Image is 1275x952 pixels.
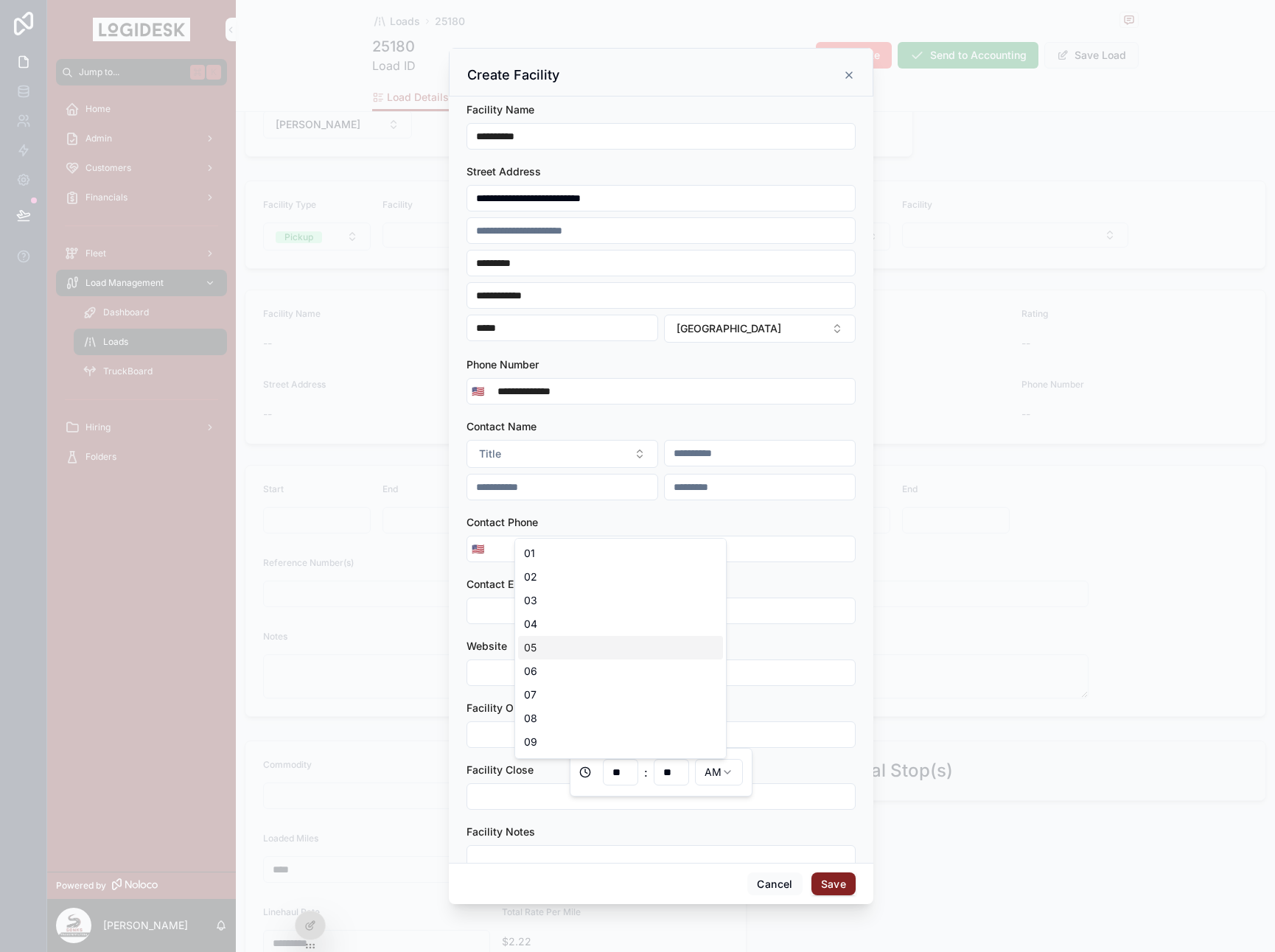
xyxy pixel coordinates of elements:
span: Facility Notes [467,825,535,838]
span: Title [479,447,501,461]
div: 10 [518,754,723,777]
div: 07 [518,683,723,707]
span: Facility Name [467,103,534,116]
button: Save [811,872,856,896]
button: Select Button [467,378,489,405]
button: Cancel [747,872,802,896]
div: 01 [518,542,723,565]
button: Select Button [664,315,856,343]
h3: Create Facility [467,66,559,84]
div: Suggestions [514,538,727,759]
div: 09 [518,730,723,754]
div: 05 [518,636,723,659]
span: 🇺🇸 [472,542,484,556]
span: 🇺🇸 [472,384,484,399]
span: Website [467,640,507,652]
span: Street Address [467,165,541,178]
div: 04 [518,612,723,636]
button: Select Button [467,440,658,468]
div: 08 [518,707,723,730]
span: [GEOGRAPHIC_DATA] [677,321,781,336]
div: 03 [518,589,723,612]
span: Facility Close [467,763,534,776]
span: Phone Number [467,358,539,371]
span: Facility Open [467,701,532,714]
span: Contact Phone [467,516,538,528]
span: Contact Email [467,578,534,590]
div: 02 [518,565,723,589]
div: : [579,757,743,787]
span: Contact Name [467,420,537,433]
div: 06 [518,659,723,683]
button: Select Button [467,536,489,562]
